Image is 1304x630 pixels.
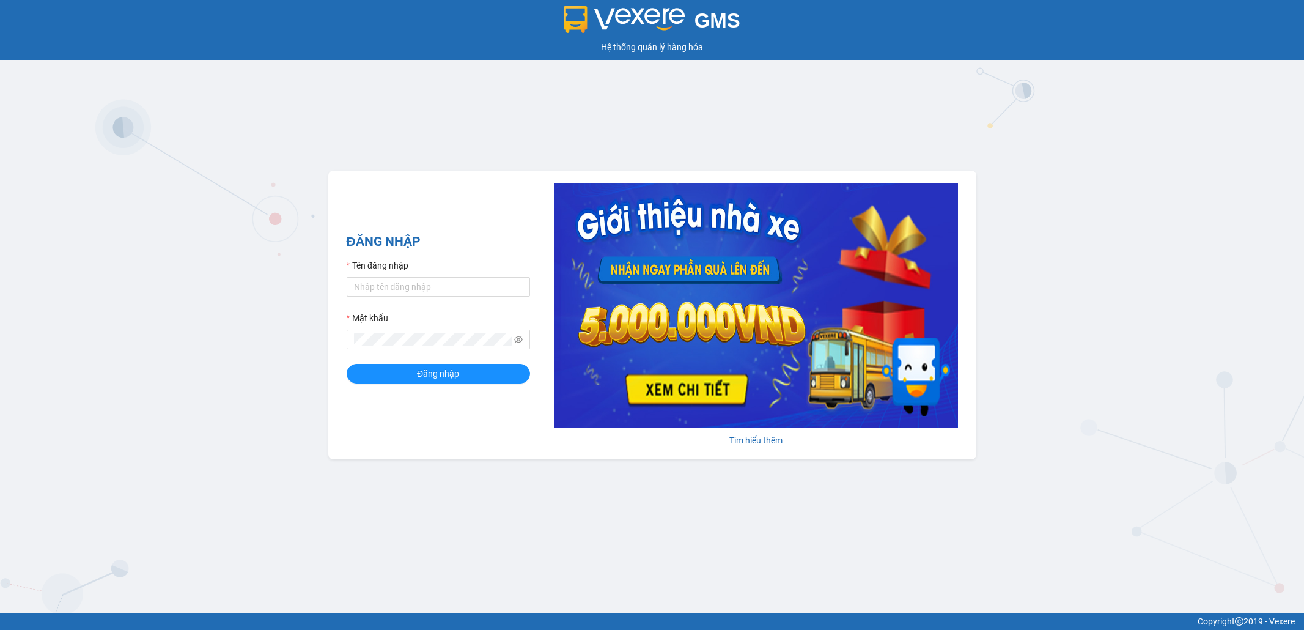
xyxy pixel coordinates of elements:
[9,615,1295,628] div: Copyright 2019 - Vexere
[554,183,958,428] img: banner-0
[347,311,388,325] label: Mật khẩu
[347,364,530,384] button: Đăng nhập
[347,259,408,272] label: Tên đăng nhập
[1235,617,1243,626] span: copyright
[347,232,530,252] h2: ĐĂNG NHẬP
[514,335,523,344] span: eye-invisible
[354,333,512,346] input: Mật khẩu
[347,277,530,297] input: Tên đăng nhập
[694,9,740,32] span: GMS
[564,18,740,28] a: GMS
[417,367,459,380] span: Đăng nhập
[554,434,958,447] div: Tìm hiểu thêm
[564,6,685,33] img: logo 2
[3,40,1301,54] div: Hệ thống quản lý hàng hóa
